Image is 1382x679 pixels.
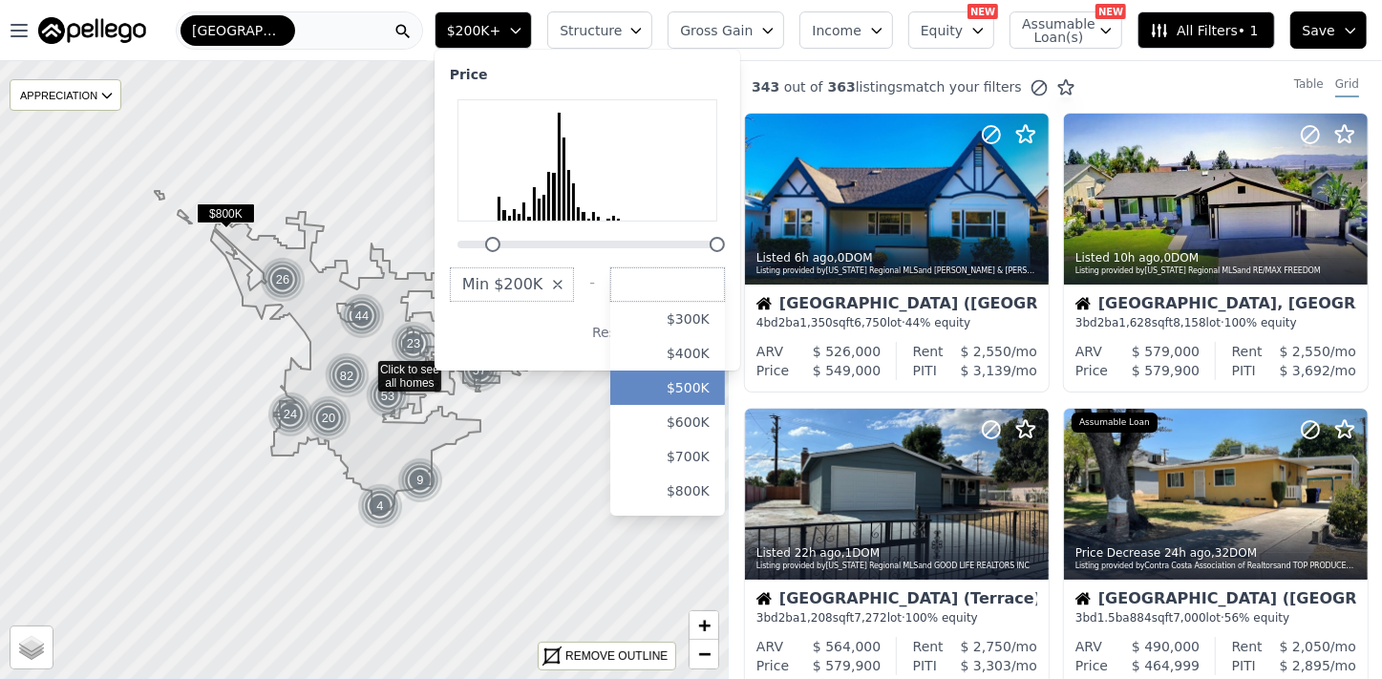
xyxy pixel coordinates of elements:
span: match your filters [903,77,1022,96]
div: Listed , 1 DOM [756,545,1039,561]
div: /mo [937,656,1037,675]
div: Listing provided by [US_STATE] Regional MLS and [PERSON_NAME] & [PERSON_NAME] REALTY [756,265,1039,277]
div: APPRECIATION [10,79,121,111]
span: Gross Gain [680,21,753,40]
div: /mo [937,361,1037,380]
img: g2.png [364,371,414,420]
div: 3 bd 2 ba sqft lot · 100% equity [756,610,1037,626]
button: $400K [610,336,725,371]
div: /mo [944,342,1037,361]
a: Listed 10h ago,0DOMListing provided by[US_STATE] Regional MLSand RE/MAX FREEDOMHouse[GEOGRAPHIC_D... [1063,113,1367,393]
div: out of listings [729,77,1075,97]
div: Price [756,361,789,380]
time: 2025-09-21 19:27 [1114,251,1160,265]
div: /mo [944,637,1037,656]
div: [GEOGRAPHIC_DATA] ([GEOGRAPHIC_DATA]) [756,296,1037,315]
span: $ 2,550 [1280,344,1330,359]
span: 6,750 [854,316,886,329]
span: $200K+ [447,21,501,40]
div: Price [1075,656,1108,675]
div: Listing provided by [US_STATE] Regional MLS and RE/MAX FREEDOM [1075,265,1358,277]
div: /mo [1263,637,1356,656]
span: 7,000 [1173,611,1205,625]
div: Rent [1232,637,1263,656]
button: Income [799,11,893,49]
div: $200K+ [435,50,740,371]
div: 4 [357,483,403,529]
span: $ 3,692 [1280,363,1330,378]
div: Rent [1232,342,1263,361]
div: Table [1294,76,1324,97]
span: $ 579,900 [813,658,881,673]
div: Assumable Loan [1072,413,1158,434]
div: 26 [260,257,306,303]
img: g1.png [260,257,307,303]
div: /mo [1263,342,1356,361]
button: Assumable Loan(s) [1010,11,1122,49]
time: 2025-09-21 05:58 [1164,546,1211,560]
span: 1,350 [800,316,833,329]
div: ARV [1075,637,1102,656]
div: Listed , 0 DOM [756,250,1039,265]
div: Listing provided by [US_STATE] Regional MLS and GOOD LIFE REALTORS INC [756,561,1039,572]
span: Save [1303,21,1335,40]
img: g1.png [306,395,352,441]
span: 1,208 [800,611,833,625]
button: Equity [908,11,994,49]
div: NEW [967,4,998,19]
div: ARV [756,637,783,656]
img: g1.png [357,483,404,529]
span: $ 579,000 [1132,344,1200,359]
a: Zoom out [690,640,718,668]
div: 3 bd 2 ba sqft lot · 100% equity [1075,315,1356,330]
span: 1,628 [1119,316,1152,329]
img: House [756,591,772,606]
div: $800K [197,203,255,231]
img: g1.png [267,392,314,437]
div: 44 [339,293,385,339]
div: PITI [1232,656,1256,675]
span: Equity [921,21,963,40]
div: Price [1075,361,1108,380]
span: Assumable Loan(s) [1022,17,1083,44]
div: [GEOGRAPHIC_DATA], [GEOGRAPHIC_DATA] [1075,296,1356,315]
div: PITI [1232,361,1256,380]
span: + [698,613,711,637]
a: Zoom in [690,611,718,640]
span: Structure [560,21,621,40]
div: Rent [913,637,944,656]
span: $ 526,000 [813,344,881,359]
button: All Filters• 1 [1137,11,1274,49]
span: Income [812,21,861,40]
span: $ 490,000 [1132,639,1200,654]
span: 884 [1130,611,1152,625]
div: Listed , 0 DOM [1075,250,1358,265]
div: Price [450,65,488,84]
span: Min $200K [462,273,543,296]
span: $ 3,139 [961,363,1011,378]
span: 343 [752,79,779,95]
span: $ 549,000 [813,363,881,378]
span: $ 3,303 [961,658,1011,673]
div: - [589,267,595,302]
span: $ 564,000 [813,639,881,654]
div: Price [756,656,789,675]
button: $300K [610,302,725,336]
a: Layers [11,626,53,668]
span: $800K [197,203,255,223]
span: 7,272 [854,611,886,625]
div: /mo [1256,656,1356,675]
img: House [1075,591,1091,606]
button: $700K [610,439,725,474]
div: /mo [1256,361,1356,380]
button: Reset [581,317,641,348]
div: Rent [913,342,944,361]
button: Save [1290,11,1367,49]
div: PITI [913,361,937,380]
div: Price Decrease , 32 DOM [1075,545,1358,561]
div: 23 [391,321,436,367]
div: REMOVE OUTLINE [565,647,668,665]
a: Listed 6h ago,0DOMListing provided by[US_STATE] Regional MLSand [PERSON_NAME] & [PERSON_NAME] REA... [744,113,1048,393]
img: Pellego [38,17,146,44]
button: $900K [610,508,725,542]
